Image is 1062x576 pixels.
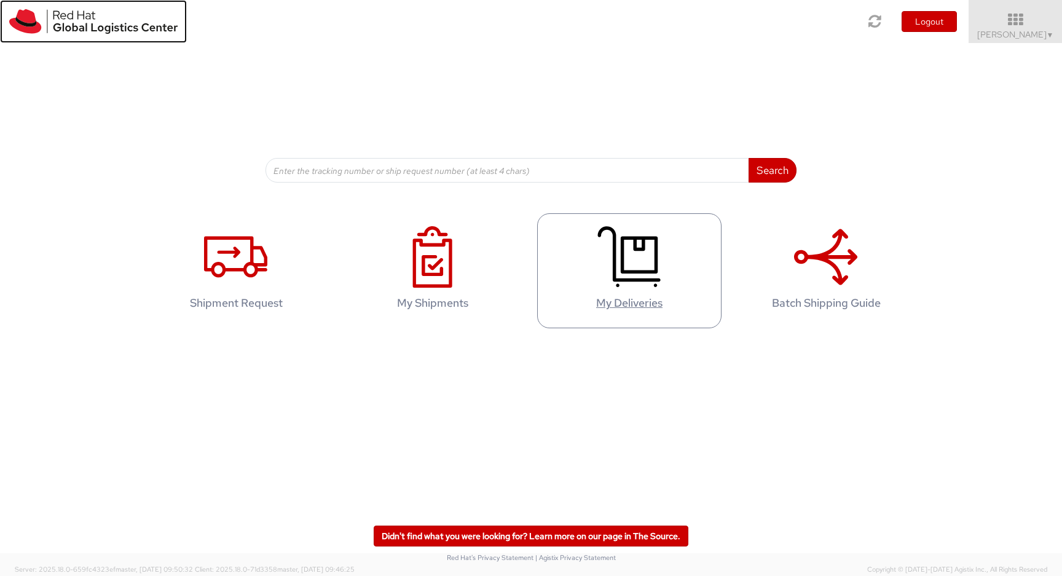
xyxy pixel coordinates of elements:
a: My Shipments [340,213,525,328]
input: Enter the tracking number or ship request number (at least 4 chars) [265,158,749,183]
h4: Batch Shipping Guide [747,297,905,309]
a: Shipment Request [144,213,328,328]
img: rh-logistics-00dfa346123c4ec078e1.svg [9,9,178,34]
button: Logout [902,11,957,32]
a: Didn't find what you were looking for? Learn more on our page in The Source. [374,526,688,546]
h4: My Shipments [353,297,512,309]
span: Client: 2025.18.0-71d3358 [195,565,355,574]
span: master, [DATE] 09:46:25 [277,565,355,574]
a: | Agistix Privacy Statement [535,553,616,562]
h4: Shipment Request [157,297,315,309]
h4: My Deliveries [550,297,709,309]
button: Search [749,158,796,183]
a: Red Hat's Privacy Statement [447,553,533,562]
span: ▼ [1047,30,1054,40]
a: My Deliveries [537,213,722,328]
span: [PERSON_NAME] [977,29,1054,40]
a: Batch Shipping Guide [734,213,918,328]
span: Copyright © [DATE]-[DATE] Agistix Inc., All Rights Reserved [867,565,1047,575]
span: master, [DATE] 09:50:32 [116,565,193,574]
span: Server: 2025.18.0-659fc4323ef [15,565,193,574]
